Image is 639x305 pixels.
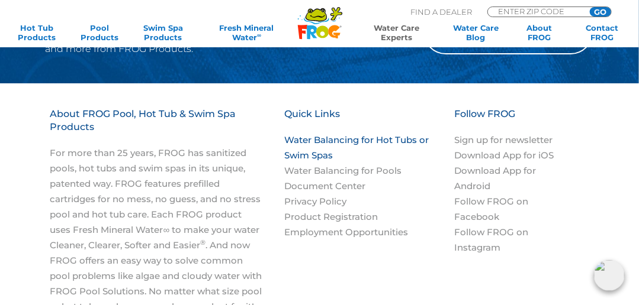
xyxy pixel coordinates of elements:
[451,23,500,42] a: Water CareBlog
[515,23,564,42] a: AboutFROG
[423,9,594,54] a: Click to Register
[257,32,261,38] sup: ∞
[285,180,366,192] a: Document Center
[285,165,402,176] a: Water Balancing for Pools
[454,196,528,222] a: Follow FROG on Facebook
[285,196,347,207] a: Privacy Policy
[454,165,536,192] a: Download App for Android
[454,108,577,132] h3: Follow FROG
[139,23,188,42] a: Swim SpaProducts
[454,134,553,145] a: Sign up for newsletter
[454,150,554,161] a: Download App for iOS
[410,7,472,17] p: Find A Dealer
[285,108,442,132] h3: Quick Links
[46,25,407,57] p: (Sorry, we couldn’t resist.) Stay up-to-date with new product information, tips and more from FRO...
[356,23,437,42] a: Water CareExperts
[202,23,292,42] a: Fresh MineralWater∞
[50,108,265,145] h3: About FROG Pool, Hot Tub & Swim Spa Products
[12,23,61,42] a: Hot TubProducts
[590,7,611,17] input: GO
[578,23,627,42] a: ContactFROG
[285,134,429,161] a: Water Balancing for Hot Tubs or Swim Spas
[497,7,577,15] input: Zip Code Form
[75,23,124,42] a: PoolProducts
[285,226,409,238] a: Employment Opportunities
[594,260,625,291] img: openIcon
[285,211,378,222] a: Product Registration
[201,238,206,246] sup: ®
[454,226,528,253] a: Follow FROG on Instagram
